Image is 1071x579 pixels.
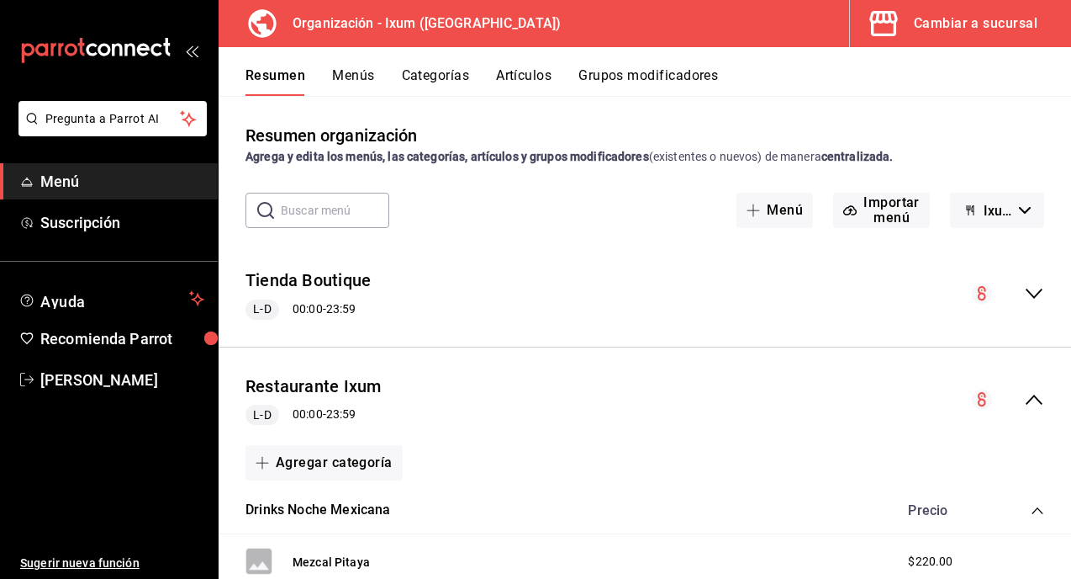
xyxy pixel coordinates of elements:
[245,445,403,481] button: Agregar categoría
[185,44,198,57] button: open_drawer_menu
[245,374,381,399] button: Restaurante Ixum
[402,67,470,96] button: Categorías
[219,255,1071,333] div: collapse-menu-row
[293,554,370,571] button: Mezcal Pitaya
[246,406,277,424] span: L-D
[736,193,813,228] button: Menú
[45,110,181,128] span: Pregunta a Parrot AI
[1031,504,1044,518] button: collapse-category-row
[20,555,204,572] span: Sugerir nueva función
[914,12,1037,35] div: Cambiar a sucursal
[245,67,1071,96] div: navigation tabs
[245,501,391,520] button: Drinks Noche Mexicana
[12,122,207,140] a: Pregunta a Parrot AI
[40,289,182,309] span: Ayuda
[281,194,389,227] input: Buscar menú
[332,67,374,96] button: Menús
[950,193,1044,228] button: Ixum - Borrador
[821,150,894,163] strong: centralizada.
[496,67,551,96] button: Artículos
[246,300,277,318] span: L-D
[891,502,999,518] div: Precio
[40,170,204,193] span: Menú
[245,300,371,320] div: 00:00 - 23:59
[40,327,204,350] span: Recomienda Parrot
[245,123,418,148] div: Resumen organización
[219,361,1071,439] div: collapse-menu-row
[984,203,1012,219] span: Ixum - Borrador
[245,150,649,163] strong: Agrega y edita los menús, las categorías, artículos y grupos modificadores
[578,67,718,96] button: Grupos modificadores
[833,193,930,228] button: Importar menú
[279,13,561,34] h3: Organización - Ixum ([GEOGRAPHIC_DATA])
[40,211,204,234] span: Suscripción
[40,369,204,391] span: [PERSON_NAME]
[18,101,207,136] button: Pregunta a Parrot AI
[245,405,381,425] div: 00:00 - 23:59
[245,268,371,293] button: Tienda Boutique
[245,67,305,96] button: Resumen
[908,553,952,571] span: $220.00
[245,148,1044,166] div: (existentes o nuevos) de manera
